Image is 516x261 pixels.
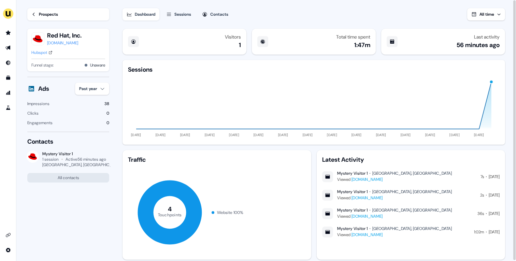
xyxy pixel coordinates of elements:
[128,66,153,74] div: Sessions
[162,8,195,20] button: Sessions
[337,231,452,238] div: Viewed
[327,133,338,137] tspan: [DATE]
[450,133,460,137] tspan: [DATE]
[3,57,14,68] a: Go to Inbound
[489,173,500,180] div: [DATE]
[337,171,368,176] div: Mystery Visitor 1
[479,12,494,17] span: All time
[66,157,106,162] div: Active 56 minutes ago
[352,232,383,237] a: [DOMAIN_NAME]
[27,110,39,117] div: Clicks
[210,11,228,18] div: Contacts
[3,87,14,98] a: Go to attribution
[354,41,370,49] div: 1:47m
[336,34,370,40] div: Total time spent
[174,11,191,18] div: Sessions
[31,62,54,69] span: Funnel stage:
[337,189,368,194] div: Mystery Visitor 1
[168,205,172,213] tspan: 4
[131,133,142,137] tspan: [DATE]
[205,133,215,137] tspan: [DATE]
[42,151,109,157] div: Mystery Visitor 1
[31,49,53,56] a: Hubspot
[229,133,240,137] tspan: [DATE]
[31,49,47,56] div: Hubspot
[337,213,452,220] div: Viewed
[104,100,109,107] div: 38
[477,210,484,217] div: 36s
[254,133,264,137] tspan: [DATE]
[467,8,505,20] button: All time
[352,177,383,182] a: [DOMAIN_NAME]
[156,133,166,137] tspan: [DATE]
[3,27,14,38] a: Go to prospects
[3,245,14,256] a: Go to integrations
[75,83,109,95] button: Past year
[376,133,386,137] tspan: [DATE]
[489,229,500,235] div: [DATE]
[474,229,484,235] div: 1:02m
[481,173,484,180] div: 7s
[47,31,82,40] button: Red Hat, Inc.
[278,133,288,137] tspan: [DATE]
[3,72,14,83] a: Go to templates
[106,110,109,117] div: 0
[372,226,452,231] div: [GEOGRAPHIC_DATA], [GEOGRAPHIC_DATA]
[106,119,109,126] div: 0
[123,8,159,20] button: Dashboard
[425,133,435,137] tspan: [DATE]
[38,85,49,93] div: Ads
[352,195,383,201] a: [DOMAIN_NAME]
[3,42,14,53] a: Go to outbound experience
[337,226,368,231] div: Mystery Visitor 1
[337,207,368,213] div: Mystery Visitor 1
[27,173,109,183] button: All contacts
[239,41,241,49] div: 1
[352,133,362,137] tspan: [DATE]
[372,189,452,194] div: [GEOGRAPHIC_DATA], [GEOGRAPHIC_DATA]
[27,137,109,146] div: Contacts
[225,34,241,40] div: Visitors
[42,157,59,162] div: 1 session
[322,156,500,164] div: Latest Activity
[90,62,105,69] button: Unaware
[27,8,109,20] a: Prospects
[158,212,182,217] tspan: Touchpoints
[303,133,313,137] tspan: [DATE]
[180,133,190,137] tspan: [DATE]
[217,209,243,216] div: Website 100 %
[128,156,305,164] div: Traffic
[372,207,452,213] div: [GEOGRAPHIC_DATA], [GEOGRAPHIC_DATA]
[27,119,53,126] div: Engagements
[47,40,82,46] a: [DOMAIN_NAME]
[474,133,484,137] tspan: [DATE]
[39,11,58,18] div: Prospects
[401,133,411,137] tspan: [DATE]
[42,162,123,168] div: [GEOGRAPHIC_DATA], [GEOGRAPHIC_DATA]
[457,41,500,49] div: 56 minutes ago
[27,100,49,107] div: Impressions
[352,214,383,219] a: [DOMAIN_NAME]
[135,11,155,18] div: Dashboard
[337,176,452,183] div: Viewed
[3,230,14,241] a: Go to integrations
[198,8,232,20] button: Contacts
[480,192,484,199] div: 2s
[489,210,500,217] div: [DATE]
[337,194,452,201] div: Viewed
[3,102,14,113] a: Go to experiments
[489,192,500,199] div: [DATE]
[372,171,452,176] div: [GEOGRAPHIC_DATA], [GEOGRAPHIC_DATA]
[474,34,500,40] div: Last activity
